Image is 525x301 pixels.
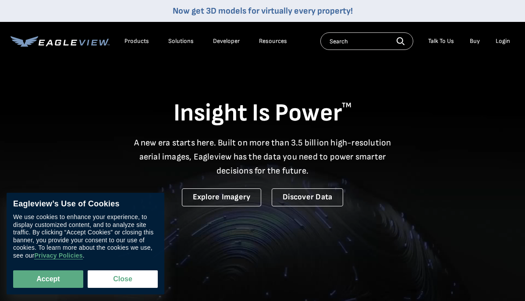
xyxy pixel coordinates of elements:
[272,188,343,206] a: Discover Data
[182,188,262,206] a: Explore Imagery
[470,37,480,45] a: Buy
[128,136,397,178] p: A new era starts here. Built on more than 3.5 billion high-resolution aerial images, Eagleview ha...
[320,32,413,50] input: Search
[124,37,149,45] div: Products
[13,270,83,288] button: Accept
[428,37,454,45] div: Talk To Us
[342,101,351,110] sup: TM
[259,37,287,45] div: Resources
[168,37,194,45] div: Solutions
[173,6,353,16] a: Now get 3D models for virtually every property!
[11,98,514,129] h1: Insight Is Power
[34,252,82,259] a: Privacy Policies
[88,270,158,288] button: Close
[13,213,158,259] div: We use cookies to enhance your experience, to display customized content, and to analyze site tra...
[213,37,240,45] a: Developer
[13,199,158,209] div: Eagleview’s Use of Cookies
[496,37,510,45] div: Login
